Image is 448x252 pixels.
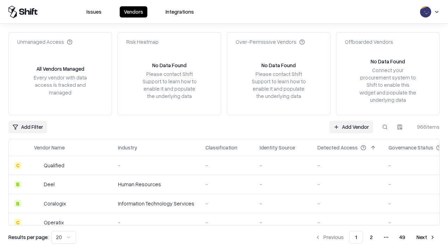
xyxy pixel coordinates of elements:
[82,6,106,17] button: Issues
[311,231,440,244] nav: pagination
[205,144,237,151] div: Classification
[152,62,187,69] div: No Data Found
[34,200,41,207] img: Coralogix
[120,6,147,17] button: Vendors
[205,162,248,169] div: -
[17,38,72,45] div: Unmanaged Access
[261,62,296,69] div: No Data Found
[118,219,194,226] div: -
[371,58,405,65] div: No Data Found
[359,66,417,104] div: Connect your procurement system to Shift to enable this widget and populate the underlying data
[118,162,194,169] div: -
[260,162,306,169] div: -
[205,181,248,188] div: -
[260,219,306,226] div: -
[364,231,378,244] button: 2
[118,200,194,207] div: Information Technology Services
[126,38,159,45] div: Risk Heatmap
[329,121,373,133] a: Add Vendor
[34,181,41,188] img: Deel
[205,219,248,226] div: -
[140,70,198,100] div: Please contact Shift Support to learn how to enable it and populate the underlying data
[44,181,55,188] div: Deel
[14,181,21,188] div: B
[205,200,248,207] div: -
[317,200,377,207] div: -
[250,70,308,100] div: Please contact Shift Support to learn how to enable it and populate the underlying data
[388,144,433,151] div: Governance Status
[34,144,65,151] div: Vendor Name
[14,162,21,169] div: C
[412,231,440,244] button: Next
[345,38,393,45] div: Offboarded Vendors
[8,121,47,133] button: Add Filter
[161,6,198,17] button: Integrations
[44,162,64,169] div: Qualified
[34,219,41,226] img: Operatix
[36,65,84,72] div: All Vendors Managed
[44,219,64,226] div: Operatix
[317,181,377,188] div: -
[31,74,89,96] div: Every vendor with data access is tracked and managed
[349,231,363,244] button: 1
[44,200,66,207] div: Coralogix
[14,200,21,207] div: B
[317,219,377,226] div: -
[118,181,194,188] div: Human Resources
[412,123,440,131] div: 966 items
[394,231,411,244] button: 49
[260,144,295,151] div: Identity Source
[317,144,358,151] div: Detected Access
[260,181,306,188] div: -
[236,38,305,45] div: Over-Permissive Vendors
[118,144,137,151] div: Industry
[8,233,49,241] p: Results per page:
[14,219,21,226] div: C
[317,162,377,169] div: -
[34,162,41,169] img: Qualified
[260,200,306,207] div: -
